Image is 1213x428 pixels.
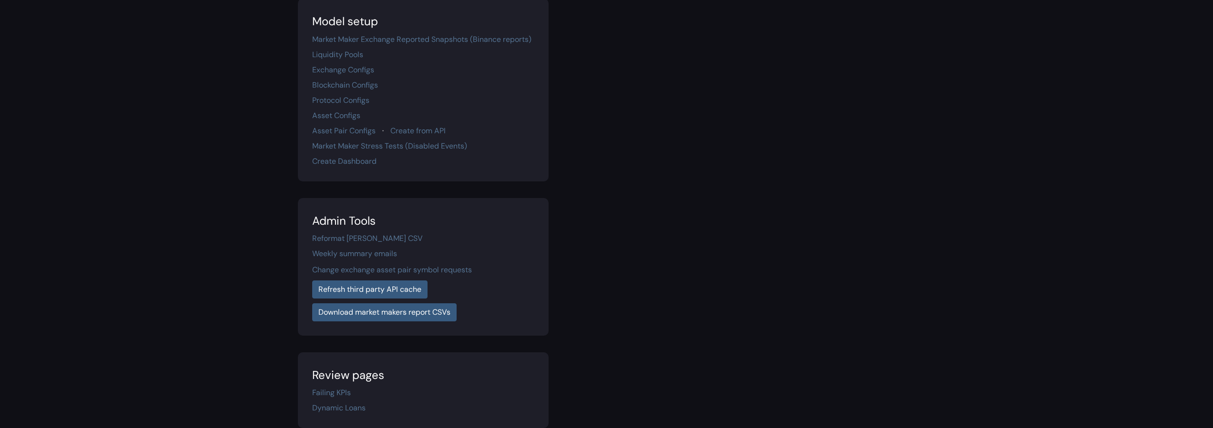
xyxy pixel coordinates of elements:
[390,126,446,136] a: Create from API
[312,403,366,413] a: Dynamic Loans
[312,212,534,229] div: Admin Tools
[312,249,397,259] a: Weekly summary emails
[312,65,374,75] a: Exchange Configs
[312,280,428,299] a: Refresh third party API cache
[312,303,457,321] a: Download market makers report CSVs
[312,80,378,90] a: Blockchain Configs
[312,110,360,120] a: Asset Configs
[312,126,376,136] a: Asset Pair Configs
[312,95,369,105] a: Protocol Configs
[312,233,423,243] a: Reformat [PERSON_NAME] CSV
[312,34,531,44] a: Market Maker Exchange Reported Snapshots (Binance reports)
[382,126,384,136] span: ·
[312,388,351,398] a: Failing KPIs
[312,156,377,166] a: Create Dashboard
[312,50,363,60] a: Liquidity Pools
[312,13,534,30] div: Model setup
[312,265,472,275] a: Change exchange asset pair symbol requests
[312,367,534,384] div: Review pages
[312,141,467,151] a: Market Maker Stress Tests (Disabled Events)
